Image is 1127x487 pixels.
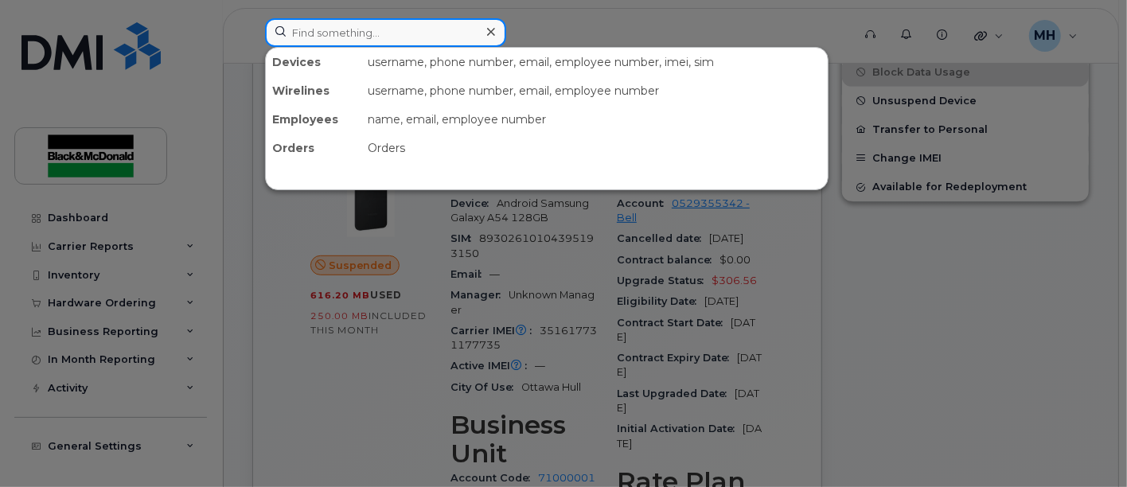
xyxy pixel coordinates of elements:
[361,105,828,134] div: name, email, employee number
[361,48,828,76] div: username, phone number, email, employee number, imei, sim
[361,76,828,105] div: username, phone number, email, employee number
[266,48,361,76] div: Devices
[361,134,828,162] div: Orders
[265,18,506,47] input: Find something...
[266,105,361,134] div: Employees
[266,76,361,105] div: Wirelines
[266,134,361,162] div: Orders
